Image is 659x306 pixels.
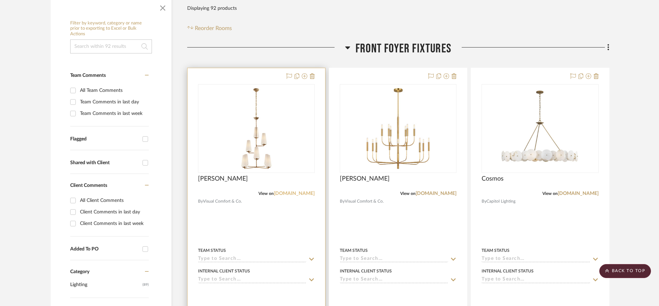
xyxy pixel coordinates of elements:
[258,191,274,196] span: View on
[400,191,416,196] span: View on
[198,277,306,283] input: Type to Search…
[80,206,147,218] div: Client Comments in last day
[80,96,147,108] div: Team Comments in last day
[482,268,534,274] div: Internal Client Status
[198,256,306,263] input: Type to Search…
[558,191,599,196] a: [DOMAIN_NAME]
[198,247,226,254] div: Team Status
[482,198,486,205] span: By
[486,198,515,205] span: Capitol Lighting
[198,175,248,183] span: [PERSON_NAME]
[198,85,314,173] div: 0
[203,198,242,205] span: Visual Comfort & Co.
[70,160,139,166] div: Shared with Client
[274,191,315,196] a: [DOMAIN_NAME]
[482,247,510,254] div: Team Status
[345,198,384,205] span: Visual Comfort & Co.
[354,85,442,172] img: Brianna
[340,256,448,263] input: Type to Search…
[340,175,390,183] span: [PERSON_NAME]
[80,218,147,229] div: Client Comments in last week
[213,85,300,172] img: Fontaine
[187,1,237,15] div: Displaying 92 products
[198,198,203,205] span: By
[80,195,147,206] div: All Client Comments
[70,39,152,53] input: Search within 92 results
[340,247,368,254] div: Team Status
[187,24,232,32] button: Reorder Rooms
[482,175,504,183] span: Cosmos
[70,21,152,37] h6: Filter by keyword, category or name prior to exporting to Excel or Bulk Actions
[340,277,448,283] input: Type to Search…
[142,279,149,290] span: (89)
[80,85,147,96] div: All Team Comments
[195,24,232,32] span: Reorder Rooms
[340,268,392,274] div: Internal Client Status
[542,191,558,196] span: View on
[482,256,590,263] input: Type to Search…
[340,198,345,205] span: By
[496,85,584,172] img: Cosmos
[416,191,456,196] a: [DOMAIN_NAME]
[599,264,651,278] scroll-to-top-button: BACK TO TOP
[70,279,141,291] span: Lighting
[80,108,147,119] div: Team Comments in last week
[70,183,107,188] span: Client Comments
[70,269,89,275] span: Category
[70,246,139,252] div: Added To PO
[356,41,451,56] span: FRONT FOYER FIXTURES
[482,277,590,283] input: Type to Search…
[70,136,139,142] div: Flagged
[70,73,106,78] span: Team Comments
[198,268,250,274] div: Internal Client Status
